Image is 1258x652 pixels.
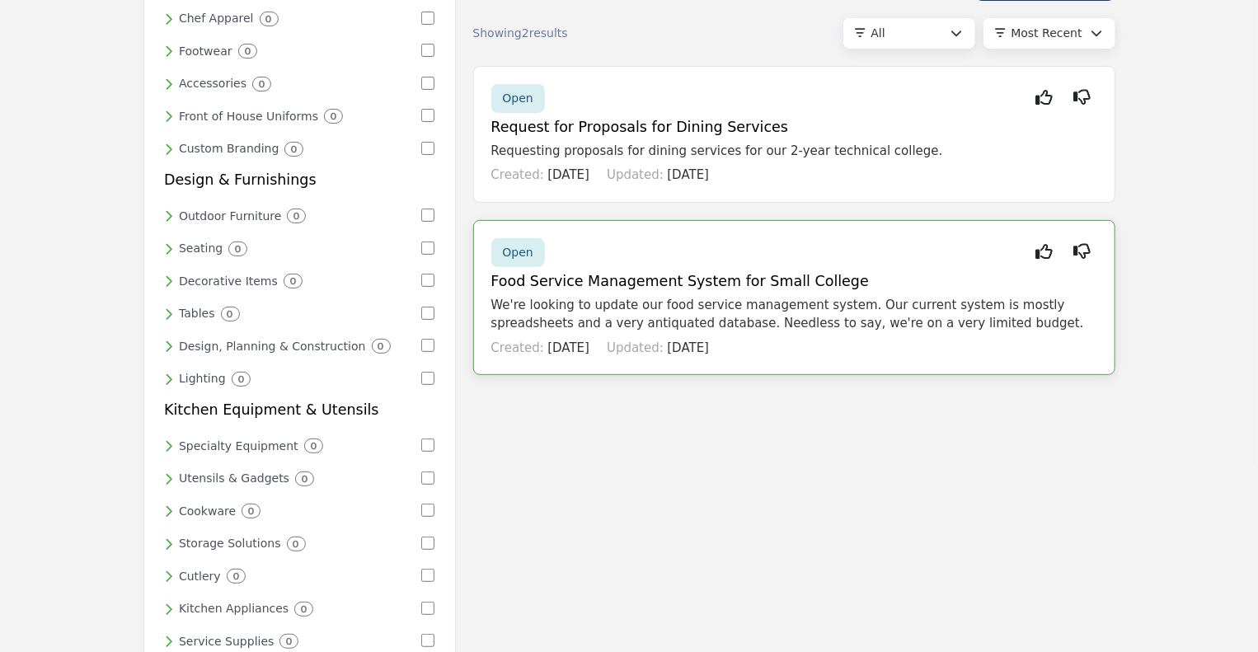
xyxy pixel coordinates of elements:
b: 0 [228,308,233,320]
input: Select Kitchen Appliances [421,602,434,615]
span: [DATE] [667,167,709,182]
input: Select Specialty Equipment [421,439,434,452]
input: Select Seating [421,242,434,255]
div: 0 Results For Decorative Items [284,274,303,288]
h6: Offering comfort and safety with non-slip footwear. [179,45,232,59]
div: 0 Results For Kitchen Appliances [294,602,313,617]
div: 0 Results For Tables [221,307,240,321]
span: Most Recent [1012,26,1082,40]
b: 0 [293,538,299,550]
div: 0 Results For Footwear [238,44,257,59]
div: 0 Results For Front of House Uniforms [324,109,343,124]
h6: Dressing chefs in quality coats, hats, and kitchen wear. [179,12,254,26]
i: Interested [1035,97,1053,98]
b: 0 [301,603,307,615]
h6: Seating guests comfortably with a range of chairs and stools. [179,242,223,256]
div: 0 Results For Service Supplies [279,634,298,649]
b: 0 [245,45,251,57]
h6: Diversifying kitchen capabilities with unique equipment. [179,439,298,453]
div: 0 Results For Specialty Equipment [304,439,323,453]
span: [DATE] [547,340,589,355]
p: Requesting proposals for dining services for our 2-year technical college. [491,142,1097,161]
h5: Request for Proposals for Dining Services [491,119,1097,136]
i: Not Interested [1074,97,1091,98]
div: Showing results [473,25,666,42]
h6: Design, Planning & Construction [179,340,366,354]
b: 0 [286,636,292,647]
div: 0 Results For Custom Branding [284,142,303,157]
h6: Transforming exteriors with patio sets, umbrellas, and outdoor pieces. [179,209,281,223]
input: Select Lighting [421,372,434,385]
span: [DATE] [667,340,709,355]
p: We're looking to update our food service management system. Our current system is mostly spreadsh... [491,296,1097,333]
h6: Enhancing décor with art, centerpieces, and decorative touches. [179,274,278,288]
i: Not Interested [1074,251,1091,252]
span: All [871,26,885,40]
span: Open [503,91,533,105]
h6: Illuminating ambiance with light fixtures and solutions. [179,372,226,386]
span: Open [503,246,533,259]
span: [DATE] [547,167,589,182]
h6: Organizing spaces with shelving, containers, and storage innovations. [179,537,281,551]
div: 0 Results For Cutlery [227,569,246,584]
span: Updated: [607,340,664,355]
span: Created: [491,167,544,182]
h6: Accentuating spaces with dining tables, coffee tables, and more. [179,307,215,321]
b: 0 [266,13,272,25]
span: Updated: [607,167,664,182]
b: 0 [291,143,297,155]
b: 0 [378,340,384,352]
h5: Design & Furnishings [164,171,317,189]
h6: Enhancing service with trays, baskets, and essentials. [179,635,274,649]
b: 0 [259,78,265,90]
input: Select Cookware [421,504,434,517]
div: 0 Results For Chef Apparel [260,12,279,26]
span: 2 [522,26,529,40]
div: 0 Results For Outdoor Furniture [287,209,306,223]
input: Select Cutlery [421,569,434,582]
b: 0 [311,440,317,452]
h5: Food Service Management System for Small College [491,273,1097,290]
b: 0 [302,473,307,485]
div: 0 Results For Lighting [232,372,251,387]
input: Select Footwear [421,44,434,57]
input: Select Storage Solutions [421,537,434,550]
div: 0 Results For Seating [228,242,247,256]
div: 0 Results For Utensils & Gadgets [295,471,314,486]
div: 0 Results For Cookware [242,504,261,518]
input: Select Tables [421,307,434,320]
b: 0 [248,505,254,517]
h5: Kitchen Equipment & Utensils [164,401,379,419]
b: 0 [238,373,244,385]
b: 0 [235,243,241,255]
div: 0 Results For Design, Planning & Construction [372,339,391,354]
h6: Ensuring precise cuts with quality knives, boards, and utensils. [179,570,221,584]
div: 0 Results For Accessories [252,77,271,91]
input: Select Decorative Items [421,274,434,287]
h6: Elevating kitchens with premium ovens, grills, and appliances. [179,602,289,616]
h6: Showcasing pots, pans, and essential cooking vessels. [179,504,236,518]
input: Select Chef Apparel [421,12,434,25]
h6: Serving with style using spoons, ladles, and utensils. [179,471,289,485]
input: Select Design, Planning & Construction [421,339,434,352]
h6: Customizing uniforms and apparel with unique branding. [179,142,279,156]
i: Interested [1035,251,1053,252]
input: Select Outdoor Furniture [421,209,434,222]
input: Select Accessories [421,77,434,90]
span: Created: [491,340,544,355]
input: Select Utensils & Gadgets [421,471,434,485]
div: 0 Results For Storage Solutions [287,537,306,551]
h6: Styling the front-of-house staff in tailored uniforms. [179,110,318,124]
input: Select Front of House Uniforms [421,109,434,122]
h6: Accentuating uniforms with aprons, gloves, and essentials. [179,77,246,91]
input: Select Custom Branding [421,142,434,155]
b: 0 [293,210,299,222]
b: 0 [331,110,336,122]
input: Select Service Supplies [421,634,434,647]
b: 0 [290,275,296,287]
b: 0 [233,570,239,582]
